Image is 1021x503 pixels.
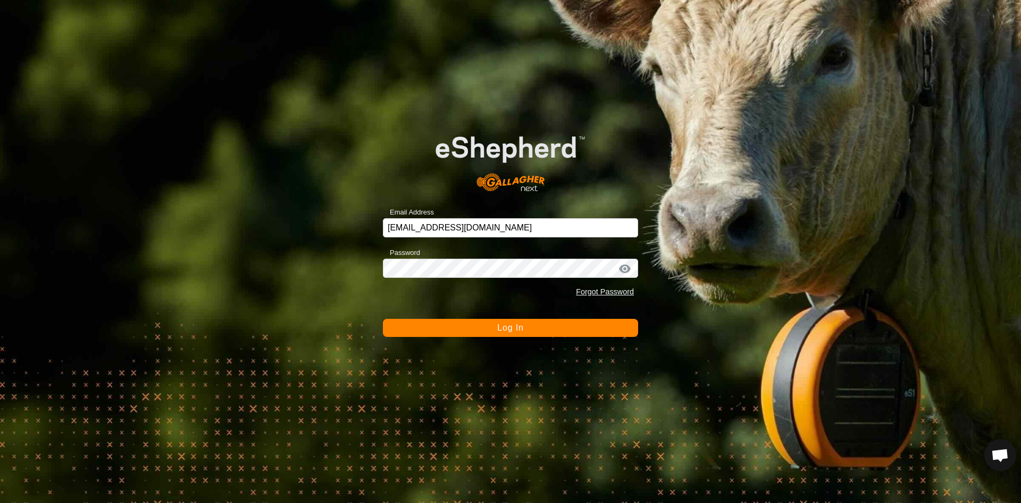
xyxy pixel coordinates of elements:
input: Email Address [383,218,638,237]
div: Open chat [984,439,1016,471]
button: Log In [383,319,638,337]
label: Password [383,248,420,258]
span: Log In [497,323,523,332]
label: Email Address [383,207,434,218]
img: E-shepherd Logo [408,115,613,202]
a: Forgot Password [576,287,634,296]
